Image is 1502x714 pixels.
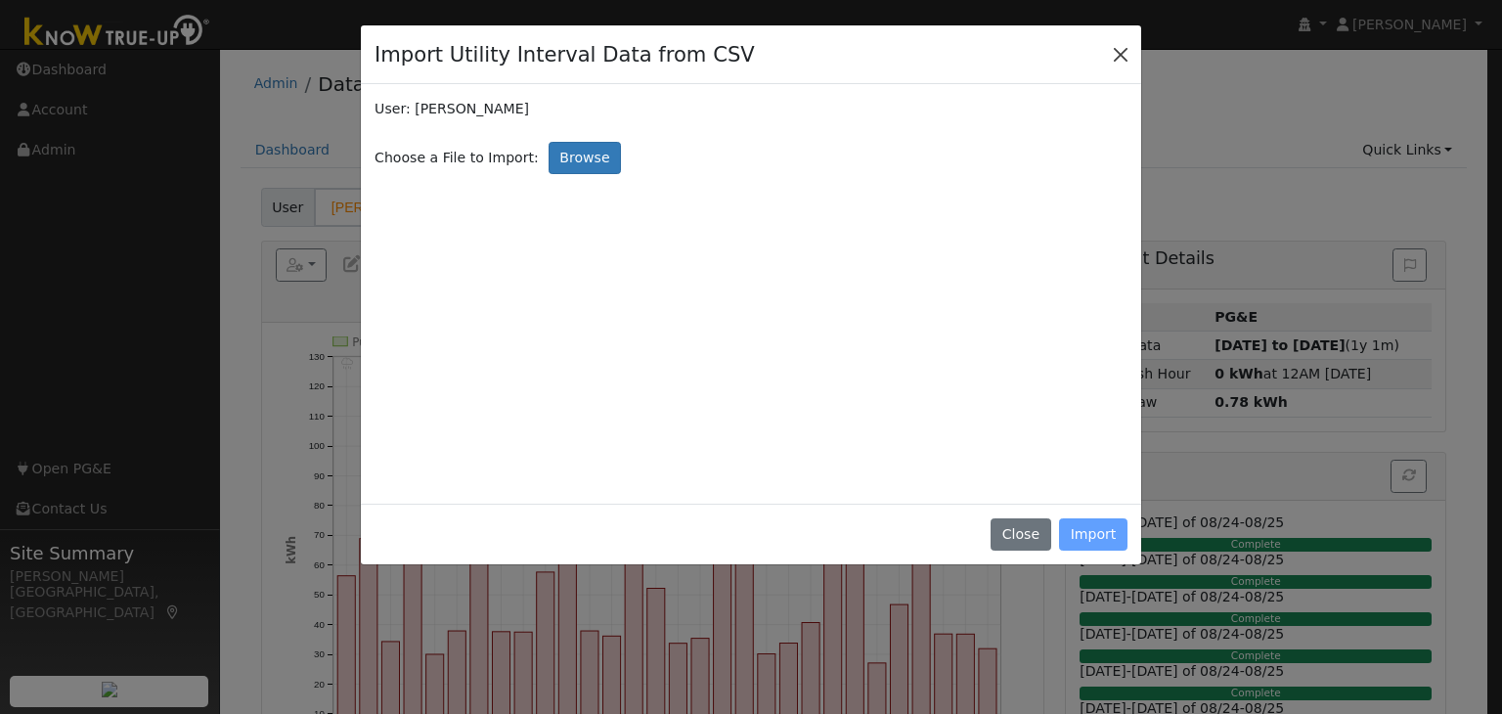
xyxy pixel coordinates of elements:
[991,518,1050,552] button: Close
[375,99,529,119] label: User: [PERSON_NAME]
[375,39,755,70] h4: Import Utility Interval Data from CSV
[375,148,539,168] span: Choose a File to Import:
[549,142,621,175] label: Browse
[1107,40,1134,67] button: Close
